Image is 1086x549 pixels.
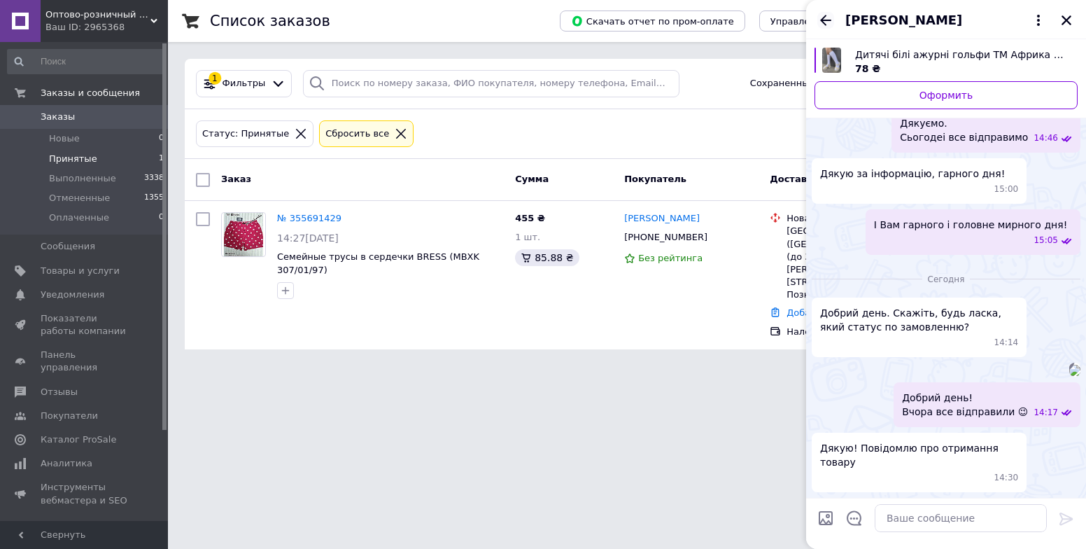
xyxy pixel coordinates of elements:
[41,289,104,301] span: Уведомления
[994,183,1019,195] span: 15:00 11.08.2025
[209,72,221,85] div: 1
[812,272,1080,286] div: 12.08.2025
[787,326,933,338] div: Наложенный платеж
[787,225,933,301] div: [GEOGRAPHIC_DATA] ([GEOGRAPHIC_DATA].), №68 (до 30 кг): вул. [PERSON_NAME][STREET_ADDRESS] (м. По...
[820,441,1018,469] span: Дякую! Повідомлю про отримання товару
[855,48,1066,62] span: Дитячі білі ажурні гольфи ТМ Африка (розмір 18, 20, 22)
[224,213,262,256] img: Фото товару
[787,307,848,318] a: Добавить ЭН
[45,21,168,34] div: Ваш ID: 2965368
[994,472,1019,484] span: 14:30 12.08.2025
[994,337,1019,349] span: 14:14 12.08.2025
[223,77,266,90] span: Фильтры
[1069,365,1080,376] img: 4cd4206e-be45-4005-9f0b-a21b5b7ef806_w500_h500
[922,274,971,286] span: Сегодня
[49,172,116,185] span: Выполненные
[902,391,1028,419] span: Добрий день! Вчора все відправили 😉
[49,132,80,145] span: Новые
[817,12,834,29] button: Назад
[221,174,251,184] span: Заказ
[845,11,962,29] span: [PERSON_NAME]
[814,81,1078,109] a: Оформить
[560,11,745,32] button: Скачать отчет по пром-оплате
[7,49,165,74] input: Поиск
[624,174,686,184] span: Покупатель
[277,251,479,275] a: Семейные трусы в сердечки BRESS (MBXK 307/01/97)
[41,433,116,446] span: Каталог ProSale
[41,457,92,470] span: Аналитика
[41,386,78,398] span: Отзывы
[323,127,392,141] div: Сбросить все
[621,228,710,246] div: [PHONE_NUMBER]
[159,132,164,145] span: 0
[820,306,1018,334] span: Добрий день. Скажіть, будь ласка, який статус по замовленню?
[221,212,266,257] a: Фото товару
[144,192,164,204] span: 1355
[41,265,120,277] span: Товары и услуги
[199,127,292,141] div: Статус: Принятые
[822,48,841,73] img: 6516471993_w640_h640_detskie-belye-azhurnye.jpg
[855,63,880,74] span: 78 ₴
[49,192,110,204] span: Отмененные
[41,111,75,123] span: Заказы
[845,509,863,527] button: Открыть шаблоны ответов
[49,153,97,165] span: Принятые
[814,48,1078,76] a: Посмотреть товар
[759,11,891,32] button: Управление статусами
[515,232,540,242] span: 1 шт.
[638,253,703,263] span: Без рейтинга
[159,211,164,224] span: 0
[515,249,579,266] div: 85.88 ₴
[1034,407,1058,419] span: 14:17 12.08.2025
[750,77,864,90] span: Сохраненные фильтры:
[159,153,164,165] span: 1
[845,11,1047,29] button: [PERSON_NAME]
[45,8,150,21] span: Оптово-розничный интернет магазин "Francheska"
[1034,235,1058,246] span: 15:05 11.08.2025
[41,240,95,253] span: Сообщения
[787,212,933,225] div: Нова Пошта
[770,174,868,184] span: Доставка и оплата
[1034,132,1058,144] span: 14:46 11.08.2025
[277,232,339,244] span: 14:27[DATE]
[41,518,129,543] span: Управление сайтом
[820,167,1005,181] span: Дякую за інформацію, гарного дня!
[303,70,680,97] input: Поиск по номеру заказа, ФИО покупателя, номеру телефона, Email, номеру накладной
[515,174,549,184] span: Сумма
[770,16,880,27] span: Управление статусами
[277,213,341,223] a: № 355691429
[1058,12,1075,29] button: Закрыть
[41,312,129,338] span: Показатели работы компании
[41,87,140,99] span: Заказы и сообщения
[571,15,734,27] span: Скачать отчет по пром-оплате
[624,212,700,225] a: [PERSON_NAME]
[49,211,109,224] span: Оплаченные
[41,349,129,374] span: Панель управления
[874,218,1067,232] span: І Вам гарного і головне мирного дня!
[515,213,545,223] span: 455 ₴
[41,410,98,422] span: Покупатели
[41,481,129,506] span: Инструменты вебмастера и SEO
[210,13,330,29] h1: Список заказов
[144,172,164,185] span: 3338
